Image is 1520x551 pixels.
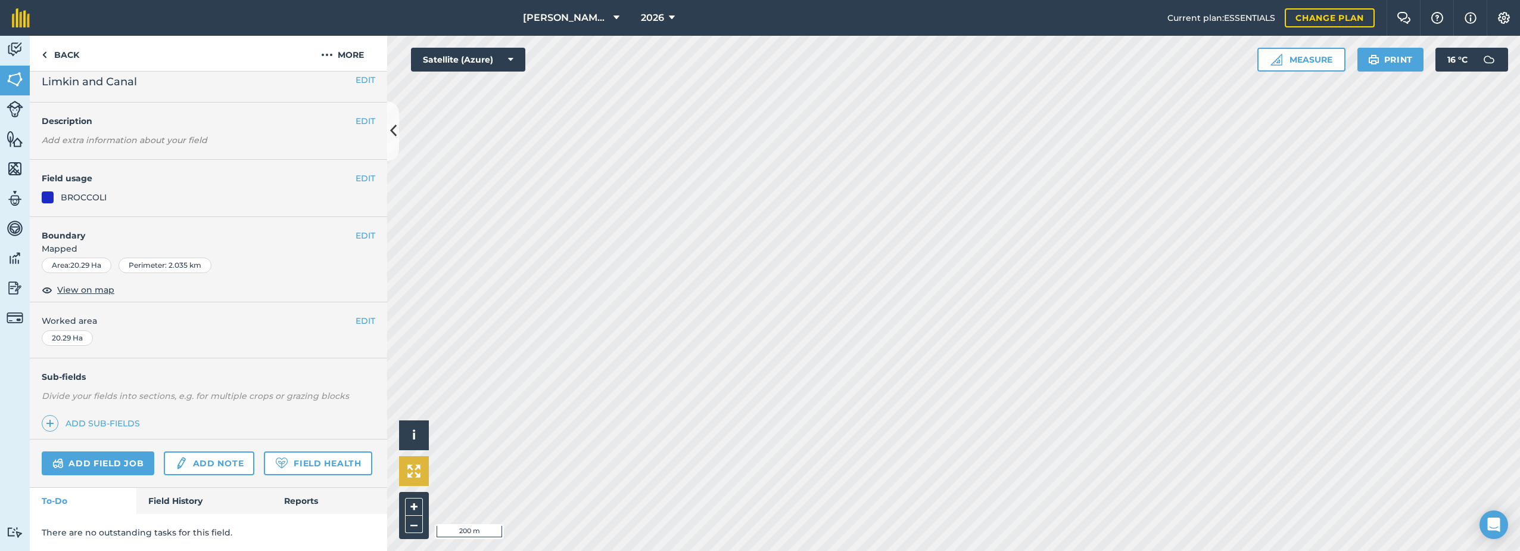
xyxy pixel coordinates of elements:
img: svg+xml;base64,PHN2ZyB4bWxucz0iaHR0cDovL3d3dy53My5vcmcvMjAwMC9zdmciIHdpZHRoPSI1NiIgaGVpZ2h0PSI2MC... [7,130,23,148]
img: svg+xml;base64,PD94bWwgdmVyc2lvbj0iMS4wIiBlbmNvZGluZz0idXRmLTgiPz4KPCEtLSBHZW5lcmF0b3I6IEFkb2JlIE... [7,219,23,237]
img: svg+xml;base64,PD94bWwgdmVyc2lvbj0iMS4wIiBlbmNvZGluZz0idXRmLTgiPz4KPCEtLSBHZW5lcmF0b3I6IEFkb2JlIE... [7,190,23,208]
span: View on map [57,283,114,296]
span: 2026 [641,11,664,25]
a: Field History [136,488,272,514]
button: i [399,420,429,450]
span: Worked area [42,314,375,327]
em: Divide your fields into sections, e.g. for multiple crops or grazing blocks [42,391,349,401]
h4: Field usage [42,172,356,185]
a: Add sub-fields [42,415,145,432]
img: A cog icon [1497,12,1511,24]
span: Mapped [30,242,387,255]
a: Back [30,36,91,71]
button: More [298,36,387,71]
img: svg+xml;base64,PD94bWwgdmVyc2lvbj0iMS4wIiBlbmNvZGluZz0idXRmLTgiPz4KPCEtLSBHZW5lcmF0b3I6IEFkb2JlIE... [7,279,23,297]
img: svg+xml;base64,PD94bWwgdmVyc2lvbj0iMS4wIiBlbmNvZGluZz0idXRmLTgiPz4KPCEtLSBHZW5lcmF0b3I6IEFkb2JlIE... [175,456,188,470]
div: Perimeter : 2.035 km [119,258,211,273]
span: [PERSON_NAME] Farm Life [523,11,609,25]
button: Print [1357,48,1424,72]
span: i [412,428,416,442]
button: EDIT [356,73,375,86]
button: + [405,498,423,516]
button: Measure [1257,48,1345,72]
em: Add extra information about your field [42,135,207,146]
button: EDIT [356,229,375,242]
img: fieldmargin Logo [12,8,30,27]
div: 20.29 Ha [42,330,93,346]
img: Two speech bubbles overlapping with the left bubble in the forefront [1397,12,1411,24]
a: Change plan [1285,8,1375,27]
a: Add field job [42,451,154,475]
h4: Sub-fields [30,370,387,383]
img: svg+xml;base64,PD94bWwgdmVyc2lvbj0iMS4wIiBlbmNvZGluZz0idXRmLTgiPz4KPCEtLSBHZW5lcmF0b3I6IEFkb2JlIE... [7,527,23,538]
a: To-Do [30,488,136,514]
img: svg+xml;base64,PHN2ZyB4bWxucz0iaHR0cDovL3d3dy53My5vcmcvMjAwMC9zdmciIHdpZHRoPSI1NiIgaGVpZ2h0PSI2MC... [7,160,23,178]
img: svg+xml;base64,PHN2ZyB4bWxucz0iaHR0cDovL3d3dy53My5vcmcvMjAwMC9zdmciIHdpZHRoPSI1NiIgaGVpZ2h0PSI2MC... [7,70,23,88]
span: 16 ° C [1447,48,1468,72]
img: svg+xml;base64,PHN2ZyB4bWxucz0iaHR0cDovL3d3dy53My5vcmcvMjAwMC9zdmciIHdpZHRoPSIxOCIgaGVpZ2h0PSIyNC... [42,283,52,297]
img: svg+xml;base64,PD94bWwgdmVyc2lvbj0iMS4wIiBlbmNvZGluZz0idXRmLTgiPz4KPCEtLSBHZW5lcmF0b3I6IEFkb2JlIE... [7,41,23,58]
img: svg+xml;base64,PHN2ZyB4bWxucz0iaHR0cDovL3d3dy53My5vcmcvMjAwMC9zdmciIHdpZHRoPSIxNyIgaGVpZ2h0PSIxNy... [1465,11,1477,25]
div: Area : 20.29 Ha [42,258,111,273]
button: EDIT [356,172,375,185]
button: 16 °C [1435,48,1508,72]
button: EDIT [356,114,375,128]
img: svg+xml;base64,PD94bWwgdmVyc2lvbj0iMS4wIiBlbmNvZGluZz0idXRmLTgiPz4KPCEtLSBHZW5lcmF0b3I6IEFkb2JlIE... [7,249,23,267]
img: svg+xml;base64,PHN2ZyB4bWxucz0iaHR0cDovL3d3dy53My5vcmcvMjAwMC9zdmciIHdpZHRoPSIxNCIgaGVpZ2h0PSIyNC... [46,416,54,431]
img: Ruler icon [1270,54,1282,66]
h4: Boundary [30,217,356,242]
img: svg+xml;base64,PHN2ZyB4bWxucz0iaHR0cDovL3d3dy53My5vcmcvMjAwMC9zdmciIHdpZHRoPSIxOSIgaGVpZ2h0PSIyNC... [1368,52,1379,67]
button: EDIT [356,314,375,327]
img: svg+xml;base64,PHN2ZyB4bWxucz0iaHR0cDovL3d3dy53My5vcmcvMjAwMC9zdmciIHdpZHRoPSI5IiBoZWlnaHQ9IjI0Ii... [42,48,47,62]
a: Reports [272,488,387,514]
span: Limkin and Canal [42,73,137,90]
p: There are no outstanding tasks for this field. [42,526,375,539]
button: View on map [42,283,114,297]
img: svg+xml;base64,PD94bWwgdmVyc2lvbj0iMS4wIiBlbmNvZGluZz0idXRmLTgiPz4KPCEtLSBHZW5lcmF0b3I6IEFkb2JlIE... [52,456,64,470]
img: Four arrows, one pointing top left, one top right, one bottom right and the last bottom left [407,465,421,478]
img: svg+xml;base64,PHN2ZyB4bWxucz0iaHR0cDovL3d3dy53My5vcmcvMjAwMC9zdmciIHdpZHRoPSIyMCIgaGVpZ2h0PSIyNC... [321,48,333,62]
div: Open Intercom Messenger [1479,510,1508,539]
img: svg+xml;base64,PD94bWwgdmVyc2lvbj0iMS4wIiBlbmNvZGluZz0idXRmLTgiPz4KPCEtLSBHZW5lcmF0b3I6IEFkb2JlIE... [1477,48,1501,72]
div: BROCCOLI [61,191,107,204]
img: A question mark icon [1430,12,1444,24]
span: Current plan : ESSENTIALS [1167,11,1275,24]
button: – [405,516,423,533]
img: svg+xml;base64,PD94bWwgdmVyc2lvbj0iMS4wIiBlbmNvZGluZz0idXRmLTgiPz4KPCEtLSBHZW5lcmF0b3I6IEFkb2JlIE... [7,309,23,326]
a: Add note [164,451,254,475]
button: Satellite (Azure) [411,48,525,72]
img: svg+xml;base64,PD94bWwgdmVyc2lvbj0iMS4wIiBlbmNvZGluZz0idXRmLTgiPz4KPCEtLSBHZW5lcmF0b3I6IEFkb2JlIE... [7,101,23,117]
h4: Description [42,114,375,128]
a: Field Health [264,451,372,475]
